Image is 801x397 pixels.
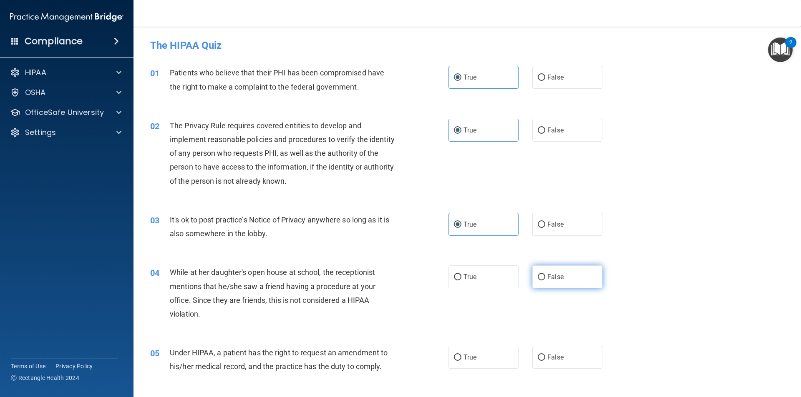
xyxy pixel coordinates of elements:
span: False [547,220,564,228]
span: False [547,126,564,134]
a: Settings [10,127,121,137]
h4: The HIPAA Quiz [150,40,784,51]
p: Settings [25,127,56,137]
span: False [547,273,564,281]
a: OSHA [10,87,121,97]
h4: Compliance [25,35,83,47]
span: True [463,273,476,281]
a: OfficeSafe University [10,107,121,117]
input: False [538,127,545,134]
span: 05 [150,348,159,358]
span: True [463,353,476,361]
p: OSHA [25,87,46,97]
span: Patients who believe that their PHI has been compromised have the right to make a complaint to th... [170,68,384,91]
iframe: Drift Widget Chat Controller [657,338,791,371]
span: Ⓒ Rectangle Health 2024 [11,374,79,382]
div: 2 [789,42,792,53]
input: False [538,355,545,361]
p: OfficeSafe University [25,107,104,117]
input: True [454,355,461,361]
span: True [463,73,476,81]
a: HIPAA [10,67,121,77]
span: It's ok to post practice’s Notice of Privacy anywhere so long as it is also somewhere in the lobby. [170,215,389,238]
a: Terms of Use [11,362,45,370]
input: True [454,222,461,228]
input: True [454,127,461,134]
input: False [538,274,545,280]
span: Under HIPAA, a patient has the right to request an amendment to his/her medical record, and the p... [170,348,388,371]
span: False [547,353,564,361]
span: While at her daughter's open house at school, the receptionist mentions that he/she saw a friend ... [170,268,375,318]
span: False [547,73,564,81]
span: 01 [150,68,159,78]
span: The Privacy Rule requires covered entities to develop and implement reasonable policies and proce... [170,121,395,185]
span: 04 [150,268,159,278]
input: False [538,222,545,228]
input: True [454,274,461,280]
span: 02 [150,121,159,131]
span: True [463,126,476,134]
a: Privacy Policy [55,362,93,370]
span: 03 [150,215,159,225]
input: False [538,75,545,81]
p: HIPAA [25,67,46,77]
span: True [463,220,476,228]
input: True [454,75,461,81]
button: Open Resource Center, 2 new notifications [768,37,793,62]
img: PMB logo [10,9,123,25]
